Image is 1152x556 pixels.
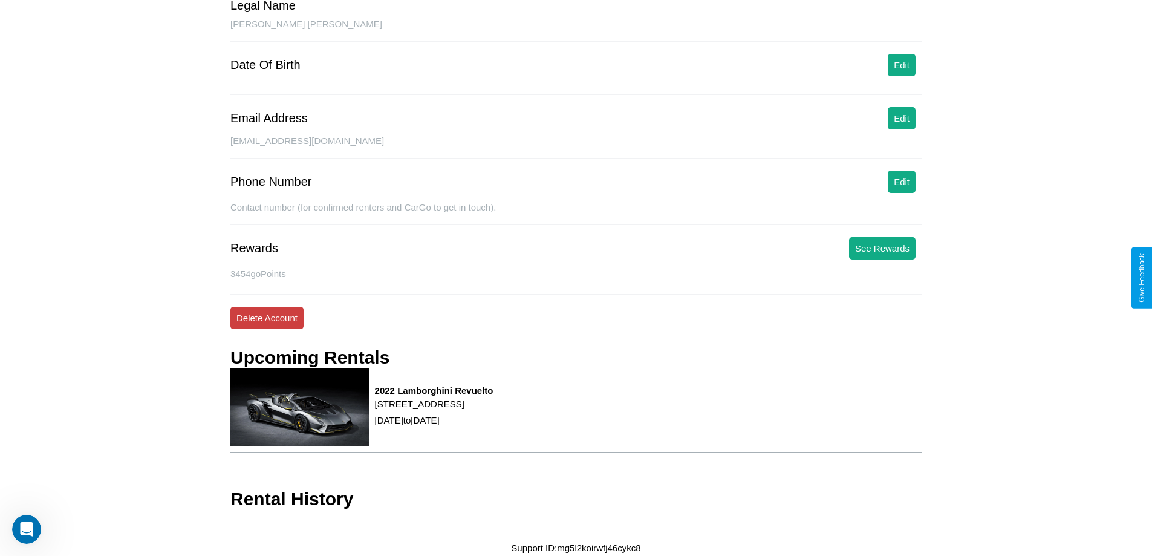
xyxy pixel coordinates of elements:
h3: Upcoming Rentals [230,347,389,368]
div: Phone Number [230,175,312,189]
img: rental [230,368,369,446]
div: Rewards [230,241,278,255]
p: 3454 goPoints [230,266,922,282]
iframe: Intercom live chat [12,515,41,544]
div: [EMAIL_ADDRESS][DOMAIN_NAME] [230,136,922,159]
div: Contact number (for confirmed renters and CarGo to get in touch). [230,202,922,225]
div: Email Address [230,111,308,125]
button: Edit [888,107,916,129]
div: [PERSON_NAME] [PERSON_NAME] [230,19,922,42]
p: [DATE] to [DATE] [375,412,493,428]
h3: 2022 Lamborghini Revuelto [375,385,493,396]
p: [STREET_ADDRESS] [375,396,493,412]
div: Date Of Birth [230,58,301,72]
button: See Rewards [849,237,916,260]
h3: Rental History [230,489,353,509]
button: Edit [888,54,916,76]
button: Delete Account [230,307,304,329]
div: Give Feedback [1137,253,1146,303]
p: Support ID: mg5l2koirwfj46cykc8 [511,540,640,556]
button: Edit [888,171,916,193]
